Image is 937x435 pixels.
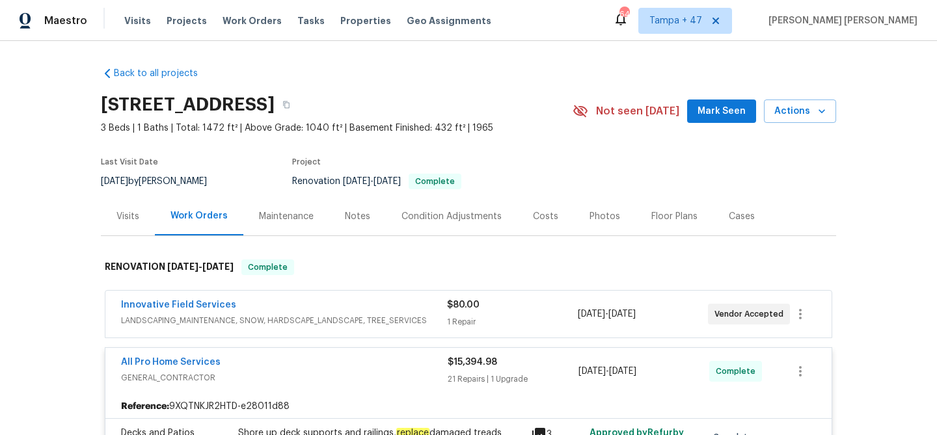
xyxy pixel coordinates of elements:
span: $15,394.98 [448,358,497,367]
div: Visits [116,210,139,223]
span: Properties [340,14,391,27]
div: RENOVATION [DATE]-[DATE]Complete [101,246,836,288]
span: Complete [243,261,293,274]
h2: [STREET_ADDRESS] [101,98,275,111]
span: GENERAL_CONTRACTOR [121,371,448,384]
span: Renovation [292,177,461,186]
span: [DATE] [578,310,605,319]
span: - [578,365,636,378]
span: [DATE] [608,310,636,319]
span: [DATE] [202,262,234,271]
span: Tasks [297,16,325,25]
h6: RENOVATION [105,259,234,275]
span: [DATE] [101,177,128,186]
span: [DATE] [343,177,370,186]
span: Complete [716,365,761,378]
span: - [167,262,234,271]
div: Notes [345,210,370,223]
span: Project [292,158,321,166]
span: Actions [774,103,826,120]
span: $80.00 [447,300,480,310]
div: 21 Repairs | 1 Upgrade [448,373,578,386]
span: Mark Seen [698,103,746,120]
a: All Pro Home Services [121,358,221,367]
div: Maintenance [259,210,314,223]
span: [DATE] [167,262,198,271]
div: Photos [590,210,620,223]
button: Copy Address [275,93,298,116]
span: Visits [124,14,151,27]
span: LANDSCAPING_MAINTENANCE, SNOW, HARDSCAPE_LANDSCAPE, TREE_SERVICES [121,314,447,327]
span: Last Visit Date [101,158,158,166]
div: 1 Repair [447,315,577,328]
span: Projects [167,14,207,27]
span: Maestro [44,14,87,27]
div: Costs [533,210,558,223]
span: Tampa + 47 [649,14,702,27]
div: 646 [619,8,629,21]
div: 9XQTNKJR2HTD-e28011d88 [105,395,832,418]
button: Actions [764,99,836,124]
div: Floor Plans [651,210,698,223]
a: Innovative Field Services [121,300,236,310]
b: Reference: [121,400,169,413]
span: Work Orders [223,14,282,27]
span: Complete [410,178,460,185]
span: Geo Assignments [407,14,491,27]
span: [PERSON_NAME] [PERSON_NAME] [763,14,917,27]
div: Cases [729,210,755,223]
span: Not seen [DATE] [596,105,679,118]
button: Mark Seen [687,99,756,124]
span: Vendor Accepted [714,308,789,321]
span: - [578,308,636,321]
span: [DATE] [373,177,401,186]
span: 3 Beds | 1 Baths | Total: 1472 ft² | Above Grade: 1040 ft² | Basement Finished: 432 ft² | 1965 [101,122,573,135]
span: [DATE] [609,367,636,376]
div: by [PERSON_NAME] [101,174,223,189]
div: Condition Adjustments [401,210,502,223]
div: Work Orders [170,209,228,222]
span: - [343,177,401,186]
span: [DATE] [578,367,606,376]
a: Back to all projects [101,67,226,80]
